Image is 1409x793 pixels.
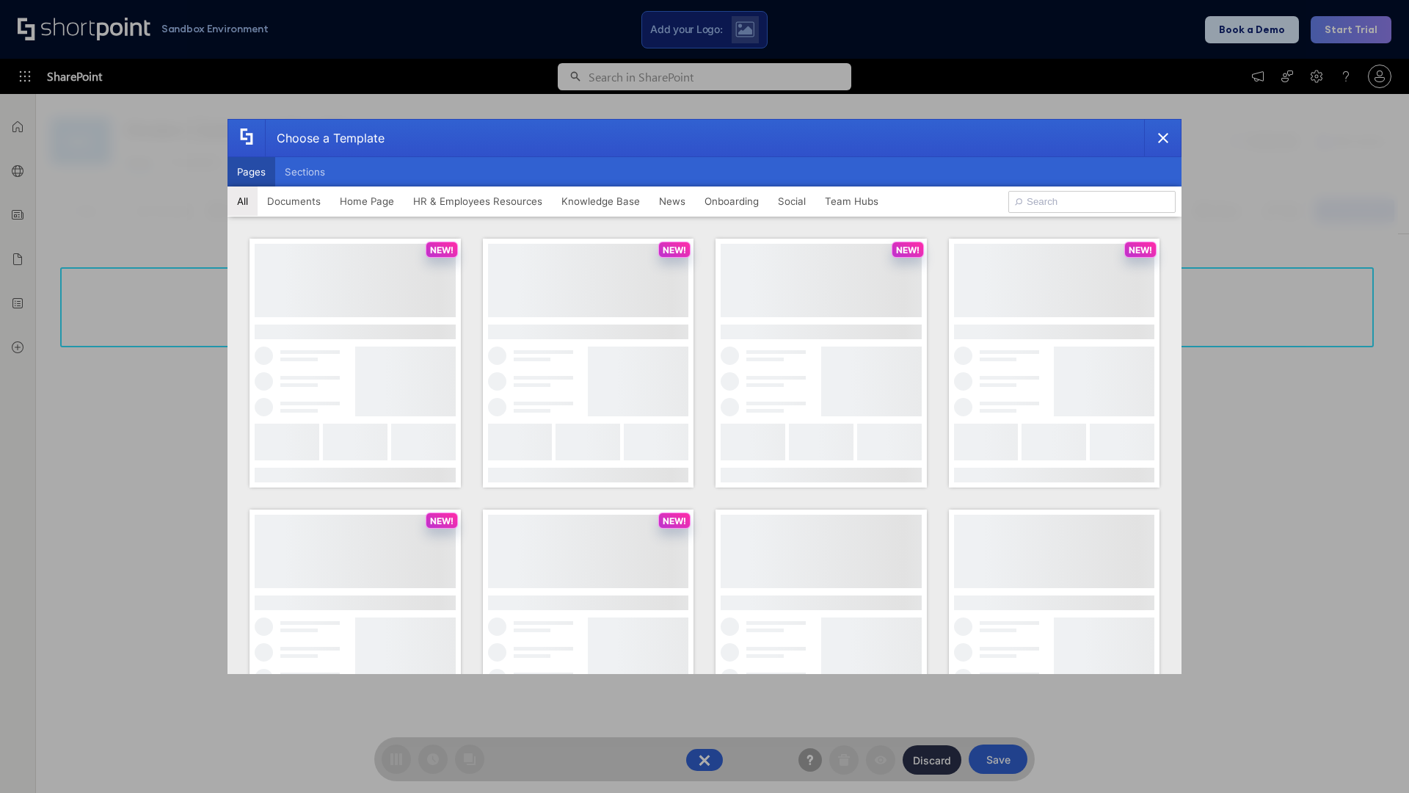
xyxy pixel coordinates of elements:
[663,245,686,256] p: NEW!
[896,245,920,256] p: NEW!
[649,187,695,216] button: News
[330,187,404,216] button: Home Page
[663,515,686,526] p: NEW!
[404,187,552,216] button: HR & Employees Resources
[695,187,768,216] button: Onboarding
[1145,623,1409,793] iframe: Chat Widget
[1129,245,1152,256] p: NEW!
[552,187,649,216] button: Knowledge Base
[227,119,1182,674] div: template selector
[430,245,454,256] p: NEW!
[265,120,385,156] div: Choose a Template
[430,515,454,526] p: NEW!
[227,157,275,187] button: Pages
[227,187,258,216] button: All
[258,187,330,216] button: Documents
[768,187,815,216] button: Social
[815,187,888,216] button: Team Hubs
[1008,191,1176,213] input: Search
[275,157,335,187] button: Sections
